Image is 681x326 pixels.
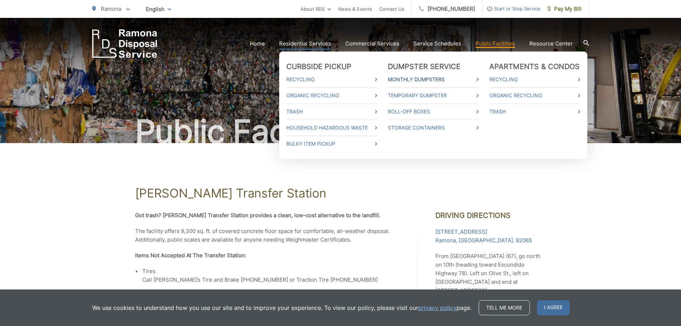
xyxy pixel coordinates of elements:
[345,39,399,48] a: Commercial Services
[250,39,265,48] a: Home
[479,300,530,315] a: Tell me more
[135,227,400,244] p: The facility offers 9,300 sq. ft. of covered concrete floor space for comfortable, all-weather di...
[286,107,377,116] a: Trash
[286,91,377,100] a: Organic Recycling
[142,267,400,284] li: Tires Call [PERSON_NAME]’s Tire and Brake [PHONE_NUMBER] or Traction Tire [PHONE_NUMBER]
[286,140,377,148] a: Bulky Item Pickup
[279,39,331,48] a: Residential Services
[388,75,479,84] a: Monthly Dumpsters
[92,303,472,312] p: We use cookies to understand how you use our site and to improve your experience. To view our pol...
[286,62,352,71] a: Curbside Pickup
[286,123,377,132] a: Household Hazardous Waste
[475,39,515,48] a: Public Facilities
[101,5,121,12] span: Ramona
[489,62,580,71] a: Apartments & Condos
[548,5,582,13] span: Pay My Bill
[388,123,479,132] a: Storage Containers
[92,114,589,150] h2: Public Facilities
[92,29,157,58] a: EDCD logo. Return to the homepage.
[135,252,246,259] strong: Items Not Accepted At The Transfer Station:
[435,252,546,295] p: From [GEOGRAPHIC_DATA] (67), go north on 10th (heading toward Escondido Highway 78). Left on Oliv...
[135,212,380,219] strong: Got trash? [PERSON_NAME] Transfer Station provides a clean, low-cost alternative to the landfill.
[529,39,573,48] a: Resource Center
[489,75,580,84] a: Recycling
[418,303,457,312] a: privacy policy
[435,211,546,220] h2: Driving Directions
[135,186,546,200] h1: [PERSON_NAME] Transfer Station
[301,5,331,13] a: About RDS
[286,75,377,84] a: Recycling
[388,107,479,116] a: Roll-Off Boxes
[435,228,532,245] a: [STREET_ADDRESS]Ramona, [GEOGRAPHIC_DATA]. 92065
[388,62,461,71] a: Dumpster Service
[388,91,479,100] a: Temporary Dumpster
[537,300,570,315] span: I agree
[379,5,404,13] a: Contact Us
[414,39,461,48] a: Service Schedules
[338,5,372,13] a: News & Events
[489,107,580,116] a: Trash
[489,91,580,100] a: Organic Recycling
[140,3,177,15] span: English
